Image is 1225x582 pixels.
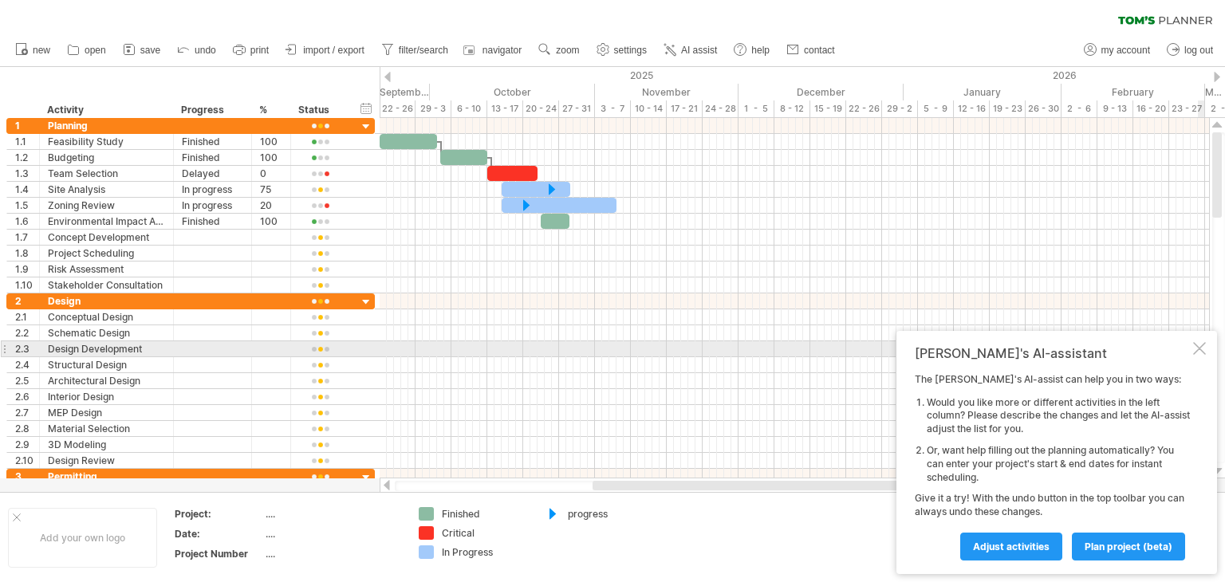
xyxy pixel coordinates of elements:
[15,421,39,436] div: 2.8
[960,533,1062,560] a: Adjust activities
[15,325,39,340] div: 2.2
[260,150,282,165] div: 100
[1163,40,1218,61] a: log out
[442,526,529,540] div: Critical
[1026,100,1062,117] div: 26 - 30
[380,100,416,117] div: 22 - 26
[534,40,584,61] a: zoom
[442,507,529,521] div: Finished
[1062,84,1205,100] div: February 2026
[416,100,451,117] div: 29 - 3
[266,527,400,541] div: ....
[751,45,770,56] span: help
[15,134,39,149] div: 1.1
[48,453,165,468] div: Design Review
[48,421,165,436] div: Material Selection
[182,182,243,197] div: In progress
[774,100,810,117] div: 8 - 12
[182,134,243,149] div: Finished
[119,40,165,61] a: save
[48,150,165,165] div: Budgeting
[559,100,595,117] div: 27 - 31
[48,214,165,229] div: Environmental Impact Assessment
[990,100,1026,117] div: 19 - 23
[266,547,400,560] div: ....
[48,277,165,293] div: Stakeholder Consultation
[804,45,835,56] span: contact
[927,396,1190,436] li: Would you like more or different activities in the left column? Please describe the changes and l...
[11,40,55,61] a: new
[954,100,990,117] div: 12 - 16
[48,405,165,420] div: MEP Design
[48,293,165,309] div: Design
[1184,45,1213,56] span: log out
[595,84,739,100] div: November 2025
[614,45,647,56] span: settings
[15,198,39,213] div: 1.5
[667,100,703,117] div: 17 - 21
[48,118,165,133] div: Planning
[48,230,165,245] div: Concept Development
[568,507,655,521] div: progress
[487,100,523,117] div: 13 - 17
[882,100,918,117] div: 29 - 2
[15,389,39,404] div: 2.6
[377,40,453,61] a: filter/search
[739,100,774,117] div: 1 - 5
[15,453,39,468] div: 2.10
[1062,100,1097,117] div: 2 - 6
[595,100,631,117] div: 3 - 7
[15,230,39,245] div: 1.7
[182,198,243,213] div: In progress
[182,214,243,229] div: Finished
[15,182,39,197] div: 1.4
[63,40,111,61] a: open
[260,182,282,197] div: 75
[260,166,282,181] div: 0
[33,45,50,56] span: new
[15,262,39,277] div: 1.9
[260,134,282,149] div: 100
[15,373,39,388] div: 2.5
[140,45,160,56] span: save
[175,547,262,560] div: Project Number
[15,437,39,452] div: 2.9
[48,198,165,213] div: Zoning Review
[173,40,221,61] a: undo
[48,341,165,356] div: Design Development
[483,45,522,56] span: navigator
[182,166,243,181] div: Delayed
[846,100,882,117] div: 22 - 26
[195,45,216,56] span: undo
[282,40,369,61] a: import / export
[927,444,1190,484] li: Or, want help filling out the planning automatically? You can enter your project's start & end da...
[730,40,774,61] a: help
[48,246,165,261] div: Project Scheduling
[182,150,243,165] div: Finished
[47,102,164,118] div: Activity
[523,100,559,117] div: 20 - 24
[1101,45,1150,56] span: my account
[229,40,274,61] a: print
[48,262,165,277] div: Risk Assessment
[298,102,341,118] div: Status
[48,357,165,372] div: Structural Design
[430,84,595,100] div: October 2025
[593,40,652,61] a: settings
[461,40,526,61] a: navigator
[1097,100,1133,117] div: 9 - 13
[918,100,954,117] div: 5 - 9
[15,357,39,372] div: 2.4
[915,345,1190,361] div: [PERSON_NAME]'s AI-assistant
[15,246,39,261] div: 1.8
[782,40,840,61] a: contact
[15,166,39,181] div: 1.3
[48,437,165,452] div: 3D Modeling
[8,508,157,568] div: Add your own logo
[15,309,39,324] div: 2.1
[15,293,39,309] div: 2
[451,100,487,117] div: 6 - 10
[260,198,282,213] div: 20
[15,118,39,133] div: 1
[1080,40,1155,61] a: my account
